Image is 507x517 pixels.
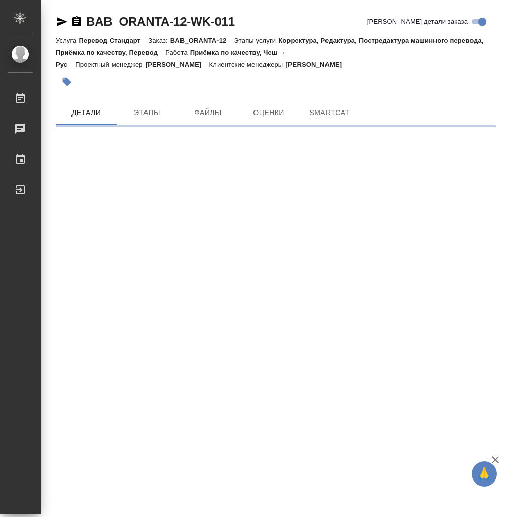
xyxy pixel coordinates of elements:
[70,16,83,28] button: Скопировать ссылку
[123,106,171,119] span: Этапы
[146,61,209,68] p: [PERSON_NAME]
[170,36,234,44] p: BAB_ORANTA-12
[184,106,232,119] span: Файлы
[367,17,468,27] span: [PERSON_NAME] детали заказа
[305,106,354,119] span: SmartCat
[209,61,286,68] p: Клиентские менеджеры
[62,106,111,119] span: Детали
[476,463,493,485] span: 🙏
[244,106,293,119] span: Оценки
[79,36,148,44] p: Перевод Стандарт
[285,61,349,68] p: [PERSON_NAME]
[148,36,170,44] p: Заказ:
[234,36,278,44] p: Этапы услуги
[75,61,145,68] p: Проектный менеджер
[56,36,79,44] p: Услуга
[56,70,78,93] button: Добавить тэг
[472,461,497,487] button: 🙏
[56,16,68,28] button: Скопировать ссылку для ЯМессенджера
[165,49,190,56] p: Работа
[86,15,235,28] a: BAB_ORANTA-12-WK-011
